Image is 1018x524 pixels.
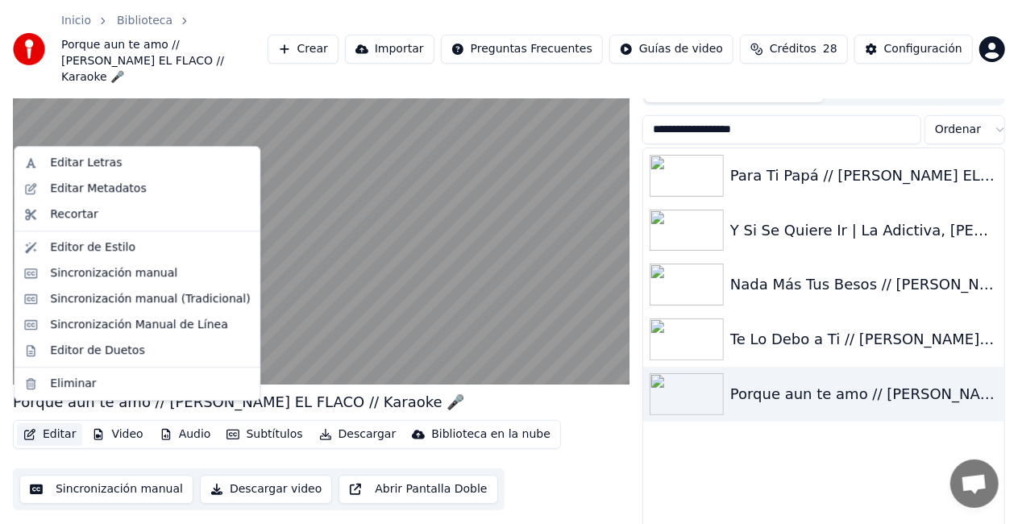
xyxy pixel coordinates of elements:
a: Biblioteca [117,13,172,29]
span: 28 [823,41,837,57]
nav: breadcrumb [61,13,268,85]
div: Editar Metadatos [50,181,146,197]
div: Configuración [884,41,962,57]
button: Créditos28 [740,35,848,64]
div: Te Lo Debo a Ti // [PERSON_NAME] EL FLACO // Karaoke 🎤 [730,328,998,351]
button: Sincronización manual [19,475,193,504]
button: Configuración [854,35,973,64]
button: Editar [17,423,82,446]
div: Editar Letras [50,155,122,171]
button: Audio [153,423,218,446]
div: Porque aun te amo // [PERSON_NAME] EL FLACO // Karaoke 🎤 [13,391,465,414]
a: Inicio [61,13,91,29]
div: Editor de Estilo [50,239,135,256]
button: Descargar [313,423,403,446]
span: Créditos [770,41,816,57]
span: Ordenar [935,122,981,138]
div: Biblioteca en la nube [431,426,551,443]
div: Para Ti Papá // [PERSON_NAME] EL FLACO // Karaoke 🎤 [730,164,998,187]
div: Recortar [50,206,98,222]
div: Sincronización manual [50,265,177,281]
div: Y Si Se Quiere Ir | La Adictiva, [PERSON_NAME] El flaco // Karaoke [730,219,998,242]
a: Chat abierto [950,460,999,508]
button: Descargar video [200,475,332,504]
div: Editor de Duetos [50,343,144,359]
button: Preguntas Frecuentes [441,35,603,64]
div: Porque aun te amo // [PERSON_NAME] EL FLACO // Karaoke 🎤 [730,383,998,405]
div: Eliminar [50,376,96,392]
button: Video [85,423,149,446]
img: youka [13,33,45,65]
div: Sincronización manual (Tradicional) [50,291,250,307]
button: Guías de video [609,35,733,64]
div: Nada Más Tus Besos // [PERSON_NAME] EL FLACO // Karaoke 🎤 [730,273,998,296]
button: Subtítulos [220,423,309,446]
button: Importar [345,35,434,64]
span: Porque aun te amo // [PERSON_NAME] EL FLACO // Karaoke 🎤 [61,37,268,85]
button: Crear [268,35,339,64]
div: Sincronización Manual de Línea [50,317,228,333]
button: Abrir Pantalla Doble [339,475,497,504]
